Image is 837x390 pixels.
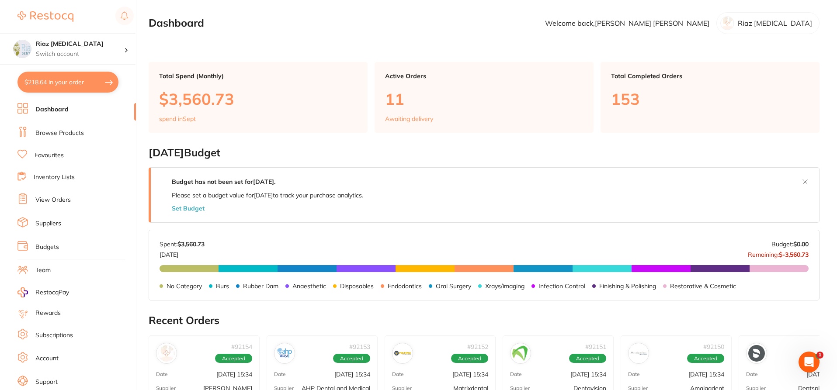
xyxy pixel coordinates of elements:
a: Rewards [35,309,61,318]
p: Active Orders [385,72,583,79]
p: 11 [385,90,583,108]
a: Dashboard [35,105,69,114]
h4: Riaz Dental Surgery [36,40,124,48]
a: Favourites [35,151,64,160]
a: Total Completed Orders153 [601,62,820,133]
h2: Dashboard [149,17,204,29]
p: Rubber Dam [243,283,278,290]
span: Accepted [687,354,724,363]
p: Budget: [771,241,809,248]
button: Set Budget [172,205,205,212]
p: Welcome back, [PERSON_NAME] [PERSON_NAME] [545,19,709,27]
a: Active Orders11Awaiting delivery [375,62,594,133]
p: # 92151 [585,343,606,350]
p: Anaesthetic [292,283,326,290]
a: Budgets [35,243,59,252]
a: Suppliers [35,219,61,228]
p: [DATE] 15:34 [688,371,724,378]
p: Oral Surgery [436,283,471,290]
a: Restocq Logo [17,7,73,27]
p: [DATE] 15:34 [452,371,488,378]
button: $218.64 in your order [17,72,118,93]
strong: $3,560.73 [177,240,205,248]
p: Switch account [36,50,124,59]
p: Date [392,371,404,377]
p: Date [746,371,758,377]
img: AHP Dental and Medical [276,345,293,362]
strong: $0.00 [793,240,809,248]
p: Date [156,371,168,377]
img: Matrixdental [394,345,411,362]
a: Total Spend (Monthly)$3,560.73spend inSept [149,62,368,133]
img: Adam Dental [158,345,175,362]
p: Remaining: [748,248,809,258]
img: Dentsply Sirona [748,345,765,362]
p: Restorative & Cosmetic [670,283,736,290]
span: Accepted [333,354,370,363]
img: Amalgadent [630,345,647,362]
h2: [DATE] Budget [149,147,820,159]
a: Account [35,354,59,363]
a: Team [35,266,51,275]
p: # 92150 [703,343,724,350]
p: Please set a budget value for [DATE] to track your purchase analytics. [172,192,363,199]
p: spend in Sept [159,115,196,122]
p: $3,560.73 [159,90,357,108]
img: Riaz Dental Surgery [14,40,31,58]
span: 1 [816,352,823,359]
p: Riaz [MEDICAL_DATA] [738,19,812,27]
iframe: Intercom live chat [799,352,820,373]
p: Total Spend (Monthly) [159,72,357,79]
img: Restocq Logo [17,11,73,22]
p: Disposables [340,283,374,290]
p: No Category [167,283,202,290]
a: View Orders [35,196,71,204]
p: [DATE] 15:34 [216,371,252,378]
p: # 92154 [231,343,252,350]
p: Date [510,371,522,377]
span: Accepted [215,354,252,363]
p: # 92153 [349,343,370,350]
span: Accepted [451,354,488,363]
strong: $-3,560.73 [779,251,809,259]
p: # 92152 [467,343,488,350]
p: Date [274,371,286,377]
a: Browse Products [35,129,84,138]
p: Endodontics [388,283,422,290]
p: Total Completed Orders [611,72,809,79]
span: Accepted [569,354,606,363]
p: Finishing & Polishing [599,283,656,290]
p: Infection Control [538,283,585,290]
a: Inventory Lists [34,173,75,182]
h2: Recent Orders [149,314,820,327]
a: Subscriptions [35,331,73,340]
p: Awaiting delivery [385,115,433,122]
p: Xrays/imaging [485,283,524,290]
p: [DATE] 15:34 [334,371,370,378]
p: Spent: [160,241,205,248]
a: Support [35,378,58,387]
a: RestocqPay [17,287,69,297]
p: [DATE] 15:34 [570,371,606,378]
p: 153 [611,90,809,108]
p: Burs [216,283,229,290]
img: Dentavision [512,345,529,362]
span: RestocqPay [35,288,69,297]
p: Date [628,371,640,377]
img: RestocqPay [17,287,28,297]
p: [DATE] [160,248,205,258]
strong: Budget has not been set for [DATE] . [172,178,275,186]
